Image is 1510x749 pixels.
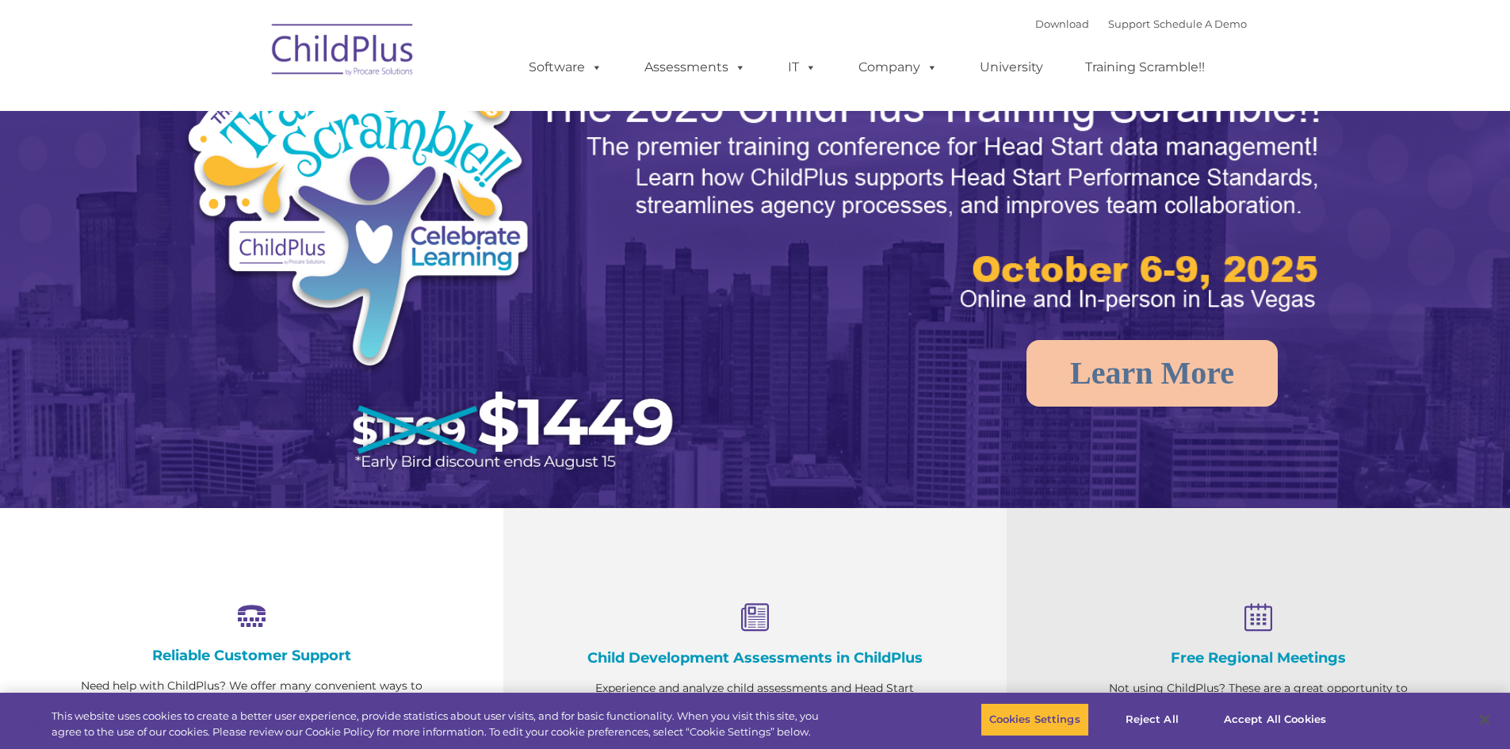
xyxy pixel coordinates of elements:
[1153,17,1247,30] a: Schedule A Demo
[981,703,1089,736] button: Cookies Settings
[1103,703,1202,736] button: Reject All
[79,647,424,664] h4: Reliable Customer Support
[964,52,1059,83] a: University
[1215,703,1335,736] button: Accept All Cookies
[52,709,831,739] div: This website uses cookies to create a better user experience, provide statistics about user visit...
[220,105,269,117] span: Last name
[583,678,927,738] p: Experience and analyze child assessments and Head Start data management in one system with zero c...
[1026,340,1278,407] a: Learn More
[220,170,288,182] span: Phone number
[1086,649,1431,667] h4: Free Regional Meetings
[79,676,424,736] p: Need help with ChildPlus? We offer many convenient ways to contact our amazing Customer Support r...
[1035,17,1089,30] a: Download
[629,52,762,83] a: Assessments
[264,13,422,92] img: ChildPlus by Procare Solutions
[772,52,832,83] a: IT
[513,52,618,83] a: Software
[1035,17,1247,30] font: |
[1069,52,1221,83] a: Training Scramble!!
[1086,678,1431,738] p: Not using ChildPlus? These are a great opportunity to network and learn from ChildPlus users. Fin...
[843,52,954,83] a: Company
[583,649,927,667] h4: Child Development Assessments in ChildPlus
[1108,17,1150,30] a: Support
[1467,702,1502,737] button: Close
